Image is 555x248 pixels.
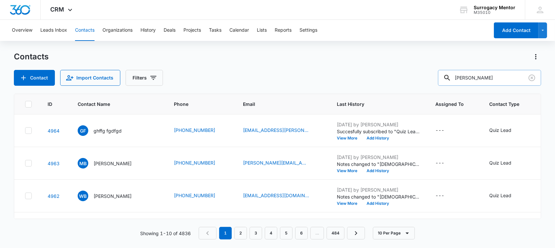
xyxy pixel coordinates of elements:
span: MB [78,158,88,169]
button: Actions [531,51,541,62]
button: Reports [275,20,292,41]
div: --- [435,127,444,135]
span: Contact Name [78,101,148,108]
a: [PHONE_NUMBER] [174,127,215,134]
div: Email - matthew.bonilla@gmail.com - Select to Edit Field [243,159,321,167]
p: Notes changed to "[DEMOGRAPHIC_DATA], never given birth" [337,193,419,200]
button: History [140,20,156,41]
a: Navigate to contact details page for ghffg fgdfgd [48,128,59,134]
h1: Contacts [14,52,49,62]
div: Email - hsliroff@gmail.com - Select to Edit Field [243,192,321,200]
span: gf [78,125,88,136]
button: Add History [362,136,394,140]
button: View More [337,201,362,205]
button: Clear [527,73,537,83]
a: Page 2 [234,227,247,239]
p: [DATE] by [PERSON_NAME] [337,186,419,193]
div: Assigned To - - Select to Edit Field [435,127,456,135]
button: 10 Per Page [373,227,415,239]
span: WB [78,191,88,201]
p: [PERSON_NAME] [94,193,132,200]
div: Contact Type - Quiz Lead - Select to Edit Field [489,159,523,167]
button: View More [337,169,362,173]
div: Quiz Lead [489,159,511,166]
span: Email [243,101,311,108]
a: Navigate to contact details page for Wendy Birk [48,193,59,199]
input: Search Contacts [438,70,541,86]
div: Phone - +1 (337) 278-1448 - Select to Edit Field [174,159,227,167]
button: View More [337,136,362,140]
div: Contact Name - ghffg fgdfgd - Select to Edit Field [78,125,134,136]
a: [PHONE_NUMBER] [174,192,215,199]
div: Contact Type - Quiz Lead - Select to Edit Field [489,192,523,200]
div: Phone - +1 (775) 340-7588 - Select to Edit Field [174,127,227,135]
p: Showing 1-10 of 4836 [140,230,191,237]
a: [PHONE_NUMBER] [174,159,215,166]
button: Add Contact [14,70,55,86]
a: Navigate to contact details page for Matthew Bonilla [48,161,59,166]
div: Phone - +1 (920) 400-7069 - Select to Edit Field [174,192,227,200]
button: Settings [299,20,317,41]
p: ghffg fgdfgd [94,127,122,134]
span: Phone [174,101,218,108]
a: [EMAIL_ADDRESS][PERSON_NAME][DOMAIN_NAME] [243,127,309,134]
button: Import Contacts [60,70,120,86]
button: Add History [362,169,394,173]
span: ID [48,101,52,108]
a: Next Page [347,227,365,239]
p: Notes changed to "[DEMOGRAPHIC_DATA], over max age, over [PERSON_NAME] deliveries" [337,161,419,168]
button: Calendar [229,20,249,41]
button: Overview [12,20,32,41]
span: Assigned To [435,101,464,108]
button: Contacts [75,20,95,41]
button: Lists [257,20,267,41]
p: [DATE] by [PERSON_NAME] [337,121,419,128]
button: Leads Inbox [40,20,67,41]
div: account name [474,5,515,10]
div: Quiz Lead [489,192,511,199]
button: Organizations [102,20,133,41]
a: Page 484 [327,227,344,239]
em: 1 [219,227,232,239]
div: Contact Name - Matthew Bonilla - Select to Edit Field [78,158,143,169]
div: Assigned To - - Select to Edit Field [435,159,456,167]
a: Page 4 [265,227,277,239]
button: Add Contact [494,22,538,38]
div: Contact Type - Quiz Lead - Select to Edit Field [489,127,523,135]
div: Email - rock.thomas@ncis.navy.mil - Select to Edit Field [243,127,321,135]
button: Add History [362,201,394,205]
a: Page 5 [280,227,293,239]
a: Page 3 [250,227,262,239]
div: Contact Name - Wendy Birk - Select to Edit Field [78,191,143,201]
button: Projects [183,20,201,41]
div: Quiz Lead [489,127,511,134]
a: Page 6 [295,227,308,239]
a: [EMAIL_ADDRESS][DOMAIN_NAME] [243,192,309,199]
nav: Pagination [199,227,365,239]
span: Contact Type [489,101,519,108]
span: CRM [51,6,64,13]
div: account id [474,10,515,15]
p: Succesfully subscribed to "Quiz Lead: No". [337,128,419,135]
button: Filters [126,70,163,86]
span: Last History [337,101,410,108]
button: Deals [164,20,176,41]
button: Tasks [209,20,221,41]
a: [PERSON_NAME][EMAIL_ADDRESS][PERSON_NAME][DOMAIN_NAME] [243,159,309,166]
p: [DATE] by [PERSON_NAME] [337,154,419,161]
div: --- [435,192,444,200]
p: [PERSON_NAME] [94,160,132,167]
div: Assigned To - - Select to Edit Field [435,192,456,200]
div: --- [435,159,444,167]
